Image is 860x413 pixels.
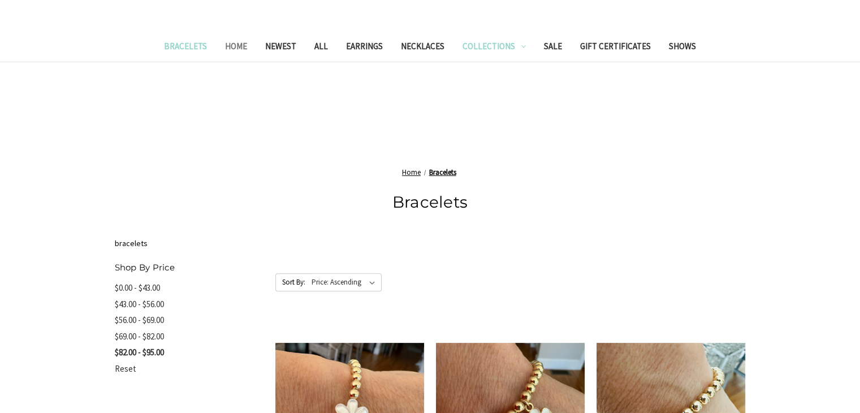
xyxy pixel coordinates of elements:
[660,34,705,62] a: Shows
[115,261,263,274] h5: Shop By Price
[115,238,746,249] p: bracelets
[115,190,746,214] h1: Bracelets
[535,34,571,62] a: Sale
[115,167,746,178] nav: Breadcrumb
[276,274,305,291] label: Sort By:
[392,34,453,62] a: Necklaces
[429,167,456,177] a: Bracelets
[305,34,337,62] a: All
[115,296,263,313] a: $43.00 - $56.00
[115,312,263,329] a: $56.00 - $69.00
[155,34,216,62] a: Bracelets
[115,280,263,296] a: $0.00 - $43.00
[402,167,421,177] a: Home
[453,34,535,62] a: Collections
[115,345,263,361] a: $82.00 - $95.00
[571,34,660,62] a: Gift Certificates
[216,34,256,62] a: Home
[115,361,263,377] a: Reset
[256,34,305,62] a: Newest
[337,34,392,62] a: Earrings
[115,329,263,345] a: $69.00 - $82.00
